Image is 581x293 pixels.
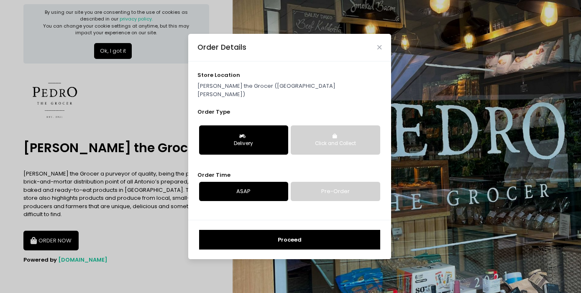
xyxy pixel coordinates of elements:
span: Order Time [197,171,230,179]
span: store location [197,71,240,79]
a: Pre-Order [291,182,380,201]
div: Delivery [205,140,282,148]
button: Proceed [199,230,380,250]
button: Close [377,45,381,49]
span: Order Type [197,108,230,116]
div: Click and Collect [297,140,374,148]
button: Delivery [199,125,288,155]
a: ASAP [199,182,288,201]
button: Click and Collect [291,125,380,155]
div: Order Details [197,42,246,53]
p: [PERSON_NAME] the Grocer ([GEOGRAPHIC_DATA][PERSON_NAME]) [197,82,381,98]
